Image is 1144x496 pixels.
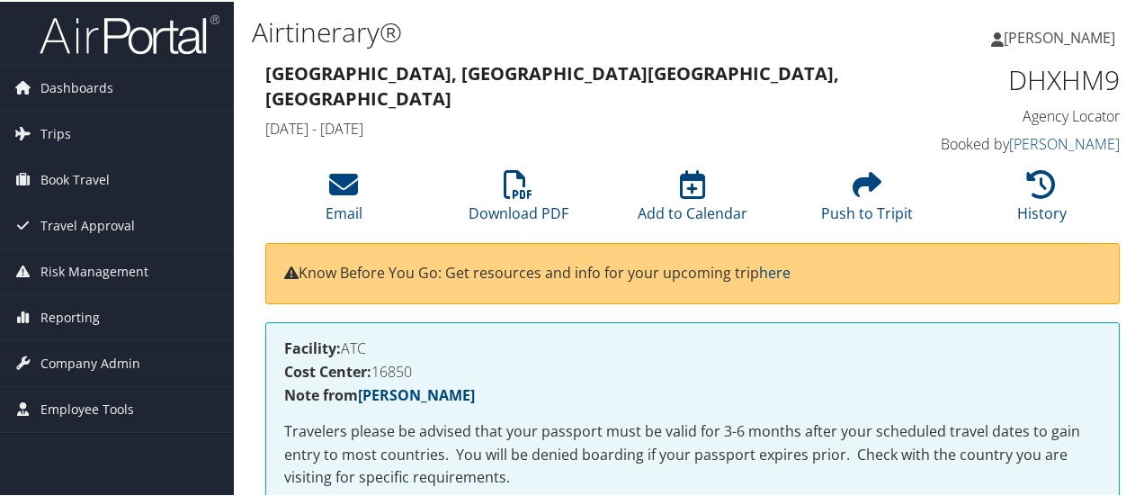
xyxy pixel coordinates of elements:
span: [PERSON_NAME] [1004,26,1115,46]
a: Email [326,178,362,221]
a: here [759,261,791,281]
strong: Cost Center: [284,360,371,380]
strong: Facility: [284,337,341,356]
span: Trips [40,110,71,155]
span: Risk Management [40,248,148,293]
p: Know Before You Go: Get resources and info for your upcoming trip [284,260,1101,284]
span: Reporting [40,293,100,338]
img: airportal-logo.png [40,12,219,54]
strong: Note from [284,383,475,403]
h4: 16850 [284,363,1101,377]
h4: Booked by [926,132,1120,152]
h4: [DATE] - [DATE] [265,117,899,137]
a: History [1017,178,1067,221]
a: Push to Tripit [821,178,913,221]
span: Employee Tools [40,385,134,430]
h1: DHXHM9 [926,59,1120,97]
h1: Airtinerary® [252,12,839,50]
a: [PERSON_NAME] [358,383,475,403]
h4: Agency Locator [926,104,1120,124]
a: Download PDF [469,178,568,221]
strong: [GEOGRAPHIC_DATA], [GEOGRAPHIC_DATA] [GEOGRAPHIC_DATA], [GEOGRAPHIC_DATA] [265,59,839,109]
h4: ATC [284,339,1101,354]
a: Add to Calendar [638,178,747,221]
p: Travelers please be advised that your passport must be valid for 3-6 months after your scheduled ... [284,419,1101,488]
a: [PERSON_NAME] [991,9,1133,63]
span: Travel Approval [40,202,135,247]
span: Company Admin [40,339,140,384]
a: [PERSON_NAME] [1009,132,1120,152]
span: Dashboards [40,64,113,109]
span: Book Travel [40,156,110,201]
